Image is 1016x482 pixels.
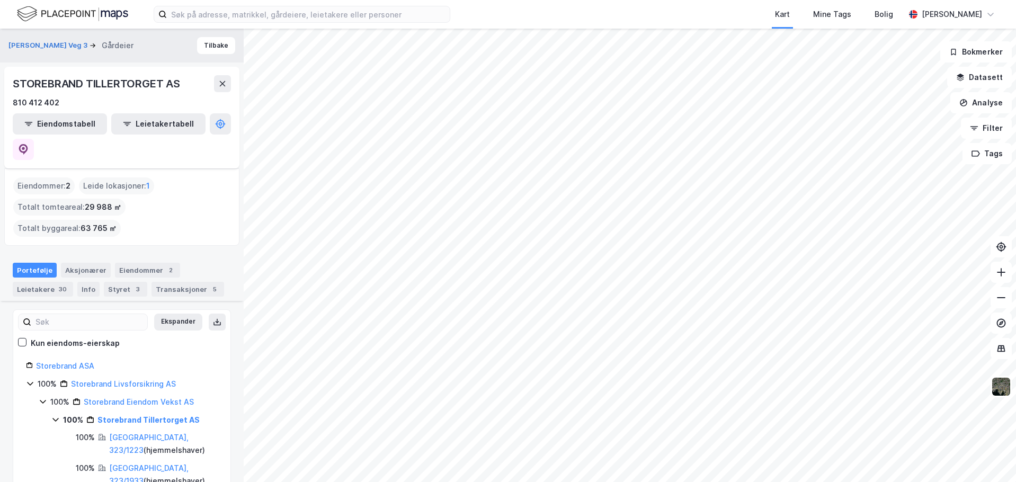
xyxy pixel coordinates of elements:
button: Eiendomstabell [13,113,107,135]
div: Mine Tags [813,8,851,21]
button: Filter [961,118,1012,139]
div: Transaksjoner [151,282,224,297]
iframe: Chat Widget [963,431,1016,482]
div: 5 [209,284,220,294]
span: 29 988 ㎡ [85,201,121,213]
div: Kart [775,8,790,21]
input: Søk på adresse, matrikkel, gårdeiere, leietakere eller personer [167,6,450,22]
img: 9k= [991,377,1011,397]
a: Storebrand Livsforsikring AS [71,379,176,388]
img: logo.f888ab2527a4732fd821a326f86c7f29.svg [17,5,128,23]
div: 30 [57,284,69,294]
input: Søk [31,314,147,330]
div: Totalt tomteareal : [13,199,126,216]
div: 3 [132,284,143,294]
a: Storebrand ASA [36,361,94,370]
div: Eiendommer : [13,177,75,194]
button: Bokmerker [940,41,1012,63]
div: Kun eiendoms-eierskap [31,337,120,350]
div: 100% [63,414,83,426]
div: 100% [50,396,69,408]
div: 100% [76,431,95,444]
button: Tags [962,143,1012,164]
div: 810 412 402 [13,96,59,109]
button: Leietakertabell [111,113,206,135]
div: ( hjemmelshaver ) [109,431,218,457]
div: Leietakere [13,282,73,297]
div: Info [77,282,100,297]
div: Leide lokasjoner : [79,177,154,194]
button: Datasett [947,67,1012,88]
div: 2 [165,265,176,275]
div: [PERSON_NAME] [922,8,982,21]
div: Portefølje [13,263,57,278]
a: Storebrand Eiendom Vekst AS [84,397,194,406]
button: Ekspander [154,314,202,331]
div: Styret [104,282,147,297]
div: Eiendommer [115,263,180,278]
button: Analyse [950,92,1012,113]
div: Totalt byggareal : [13,220,121,237]
div: Aksjonærer [61,263,111,278]
button: [PERSON_NAME] Veg 3 [8,40,90,51]
div: 100% [38,378,57,390]
a: Storebrand Tillertorget AS [97,415,200,424]
button: Tilbake [197,37,235,54]
div: 100% [76,462,95,475]
span: 2 [66,180,70,192]
span: 1 [146,180,150,192]
a: [GEOGRAPHIC_DATA], 323/1223 [109,433,189,454]
div: STOREBRAND TILLERTORGET AS [13,75,182,92]
div: Bolig [875,8,893,21]
span: 63 765 ㎡ [81,222,117,235]
div: Gårdeier [102,39,133,52]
